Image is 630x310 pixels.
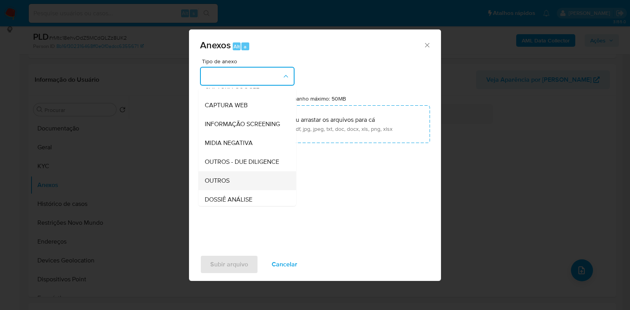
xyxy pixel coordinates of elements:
span: DOSSIÊ ANÁLISE [205,196,252,204]
span: Anexos [200,38,231,52]
button: Cancelar [261,255,308,274]
span: CAPTURA WEB [205,101,248,109]
button: Fechar [423,41,430,48]
span: INFORMAÇÃO SCREENING [205,120,280,128]
span: Alt [233,43,240,50]
span: Tipo de anexo [202,59,296,64]
span: CAPTURA GOOGLE [205,83,259,90]
span: Cancelar [272,256,297,273]
span: MIDIA NEGATIVA [205,139,253,147]
ul: Tipo de anexo [198,39,296,262]
span: OUTROS [205,177,230,185]
span: OUTROS - DUE DILIGENCE [205,158,279,166]
label: Tamanho máximo: 50MB [287,95,346,102]
span: a [244,43,246,50]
